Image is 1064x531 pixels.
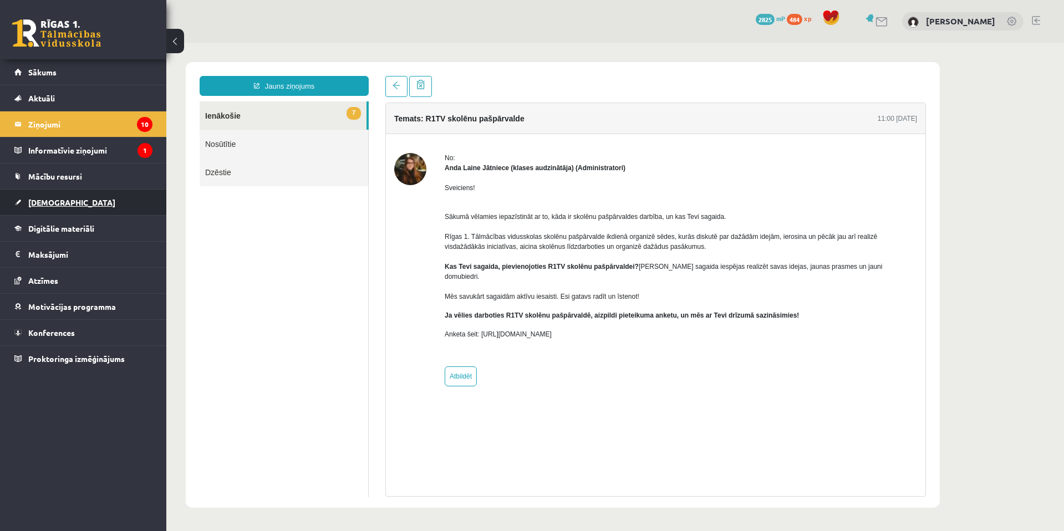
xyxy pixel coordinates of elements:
[14,242,152,267] a: Maksājumi
[278,110,751,120] div: No:
[787,14,802,25] span: 484
[14,320,152,345] a: Konferences
[278,121,459,129] strong: Anda Laine Jātniece (klases audzinātāja) (Administratori)
[787,14,817,23] a: 484 xp
[14,190,152,215] a: [DEMOGRAPHIC_DATA]
[28,111,152,137] legend: Ziņojumi
[28,197,115,207] span: [DEMOGRAPHIC_DATA]
[14,111,152,137] a: Ziņojumi10
[804,14,811,23] span: xp
[28,275,58,285] span: Atzīmes
[278,220,472,228] strong: Kas Tevi sagaida, pievienojoties R1TV skolēnu pašpārvaldei?
[14,346,152,371] a: Proktoringa izmēģinājums
[180,64,195,77] span: 7
[137,117,152,132] i: 10
[14,216,152,241] a: Digitālie materiāli
[12,19,101,47] a: Rīgas 1. Tālmācības vidusskola
[278,287,751,297] p: Anketa šeit: [URL][DOMAIN_NAME]
[28,354,125,364] span: Proktoringa izmēģinājums
[14,164,152,189] a: Mācību resursi
[28,223,94,233] span: Digitālie materiāli
[14,85,152,111] a: Aktuāli
[28,328,75,338] span: Konferences
[28,67,57,77] span: Sākums
[756,14,785,23] a: 2825 mP
[138,143,152,158] i: 1
[33,115,202,144] a: Dzēstie
[33,59,200,87] a: 7Ienākošie
[908,17,919,28] img: Kristaps Borisovs
[28,93,55,103] span: Aktuāli
[278,159,751,259] p: Sākumā vēlamies iepazīstināt ar to, kāda ir skolēnu pašpārvaldes darbība, un kas Tevi sagaida. Rī...
[711,71,751,81] div: 11:00 [DATE]
[14,59,152,85] a: Sākums
[278,269,633,277] b: Ja vēlies darboties R1TV skolēnu pašpārvaldē, aizpildi pieteikuma anketu, un mēs ar Tevi drīzumā ...
[33,33,202,53] a: Jauns ziņojums
[28,302,116,312] span: Motivācijas programma
[926,16,995,27] a: [PERSON_NAME]
[14,268,152,293] a: Atzīmes
[756,14,775,25] span: 2825
[28,242,152,267] legend: Maksājumi
[228,72,358,80] h4: Temats: R1TV skolēnu pašpārvalde
[28,171,82,181] span: Mācību resursi
[278,140,751,150] p: Sveiciens!
[776,14,785,23] span: mP
[33,87,202,115] a: Nosūtītie
[228,110,260,142] img: Anda Laine Jātniece (klases audzinātāja)
[14,137,152,163] a: Informatīvie ziņojumi1
[14,294,152,319] a: Motivācijas programma
[278,324,310,344] a: Atbildēt
[28,137,152,163] legend: Informatīvie ziņojumi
